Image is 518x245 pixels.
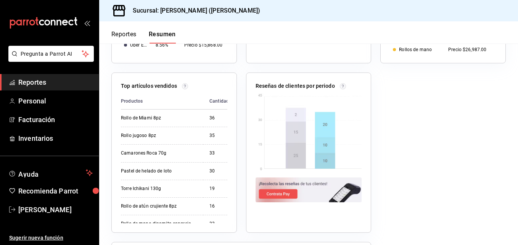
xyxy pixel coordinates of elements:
span: Pregunta a Parrot AI [21,50,82,58]
div: Torre Ichikani 130g [121,185,197,192]
div: Camarones Roca 70g [121,150,197,156]
button: open_drawer_menu [84,20,90,26]
font: [PERSON_NAME] [18,206,72,214]
div: Rollo de atún crujiente 8pz [121,203,197,210]
div: Rollo jugoso 8pz [121,132,197,139]
div: Precio $26,987.00 [448,47,493,52]
div: 35 [209,132,229,139]
button: Pregunta a Parrot AI [8,46,94,62]
h3: Sucursal: [PERSON_NAME] ([PERSON_NAME]) [127,6,260,15]
font: Inventarios [18,134,53,142]
div: Pestañas de navegación [111,31,176,44]
p: Reseñas de clientes por periodo [256,82,335,90]
th: Cantidad [203,93,235,110]
div: Rollo de Miami 8pz [121,115,197,121]
th: Productos [121,93,203,110]
div: Uber Eats [130,42,150,48]
font: Reportes [18,78,46,86]
div: 16 [209,203,229,210]
div: 30 [209,168,229,174]
p: Top artículos vendidos [121,82,177,90]
div: Pastel de helado de loto [121,168,197,174]
div: 33 [209,150,229,156]
a: Pregunta a Parrot AI [5,55,94,63]
div: Precio $15,868.00 [184,42,224,48]
div: 33 [209,221,229,227]
div: 36 [209,115,229,121]
font: Personal [18,97,46,105]
div: 19 [209,185,229,192]
button: Resumen [149,31,176,44]
font: Reportes [111,31,137,38]
font: Facturación [18,116,55,124]
div: Rollo de mano dinamita cangrejo 25g [121,221,197,227]
div: 8.56% [156,42,178,48]
font: Recomienda Parrot [18,187,78,195]
div: Rollos de mano [399,47,432,52]
font: Sugerir nueva función [9,235,63,241]
span: Ayuda [18,168,83,177]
